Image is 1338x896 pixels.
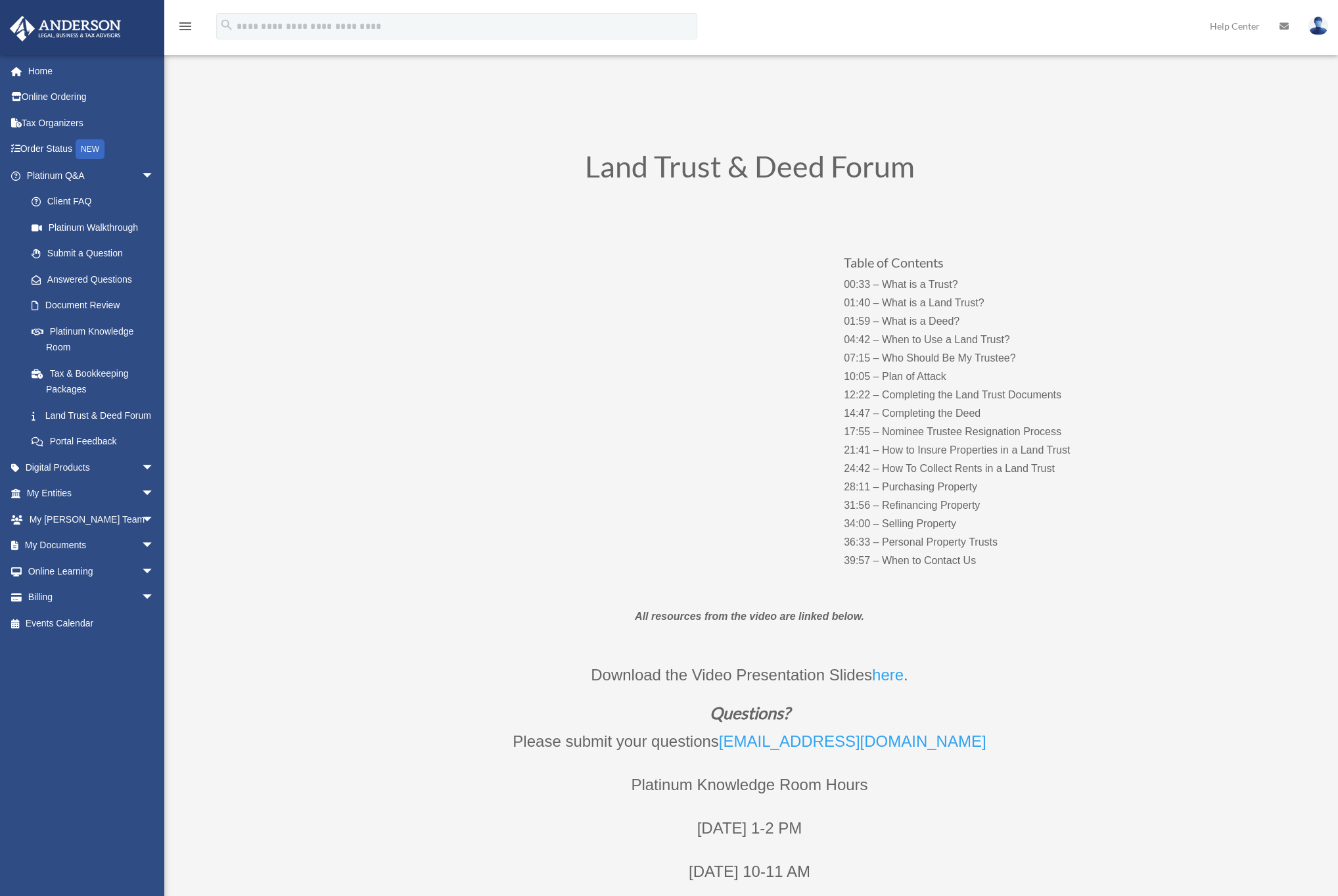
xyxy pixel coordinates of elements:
[141,162,168,189] span: arrow_drop_down
[9,136,174,163] a: Order StatusNEW
[6,16,125,41] img: Anderson Advisors Platinum Portal
[18,266,174,293] a: Answered Questions
[395,728,1105,771] p: Please submit your questions
[177,23,193,34] a: menu
[76,139,104,159] div: NEW
[18,429,174,455] a: Portal Feedback
[18,360,174,402] a: Tax & Bookkeeping Packages
[9,84,174,110] a: Online Ordering
[9,558,174,584] a: Online Learningarrow_drop_down
[18,189,174,215] a: Client FAQ
[141,584,168,611] span: arrow_drop_down
[141,558,168,585] span: arrow_drop_down
[635,611,864,622] em: All resources from the video are linked below.
[395,661,1105,705] p: Download the Video Presentation Slides .
[18,318,174,360] a: Platinum Knowledge Room
[141,481,168,507] span: arrow_drop_down
[9,532,174,559] a: My Documentsarrow_drop_down
[1308,16,1328,35] img: User Pic
[18,214,174,241] a: Platinum Walkthrough
[177,18,193,34] i: menu
[710,703,790,722] em: Questions?
[872,666,904,690] a: here
[18,402,168,429] a: Land Trust & Deed Forum
[9,506,174,532] a: My [PERSON_NAME] Teamarrow_drop_down
[18,241,174,267] a: Submit a Question
[9,58,174,84] a: Home
[9,481,174,507] a: My Entitiesarrow_drop_down
[395,152,1105,188] h1: Land Trust & Deed Forum
[395,814,1105,858] p: [DATE] 1-2 PM
[9,610,174,636] a: Events Calendar
[141,532,168,559] span: arrow_drop_down
[18,293,174,319] a: Document Review
[844,275,1103,570] p: 00:33 – What is a Trust? 01:40 – What is a Land Trust? 01:59 – What is a Deed? 04:42 – When to Us...
[844,256,1103,275] h3: Table of Contents
[219,18,234,32] i: search
[141,506,168,533] span: arrow_drop_down
[9,162,174,189] a: Platinum Q&Aarrow_drop_down
[9,584,174,611] a: Billingarrow_drop_down
[719,732,986,757] a: [EMAIL_ADDRESS][DOMAIN_NAME]
[9,454,174,481] a: Digital Productsarrow_drop_down
[9,110,174,136] a: Tax Organizers
[141,454,168,481] span: arrow_drop_down
[395,771,1105,814] p: Platinum Knowledge Room Hours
